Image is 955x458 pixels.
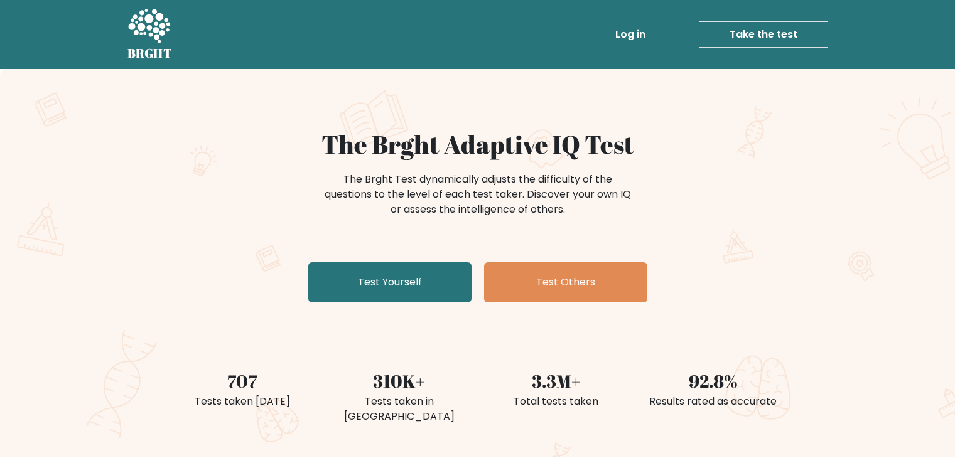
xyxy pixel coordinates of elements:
[485,368,627,394] div: 3.3M+
[308,262,472,302] a: Test Yourself
[485,394,627,409] div: Total tests taken
[610,22,650,47] a: Log in
[127,5,173,64] a: BRGHT
[171,394,313,409] div: Tests taken [DATE]
[127,46,173,61] h5: BRGHT
[484,262,647,302] a: Test Others
[171,368,313,394] div: 707
[328,394,470,424] div: Tests taken in [GEOGRAPHIC_DATA]
[699,21,828,48] a: Take the test
[321,172,635,217] div: The Brght Test dynamically adjusts the difficulty of the questions to the level of each test take...
[642,394,784,409] div: Results rated as accurate
[171,129,784,159] h1: The Brght Adaptive IQ Test
[328,368,470,394] div: 310K+
[642,368,784,394] div: 92.8%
